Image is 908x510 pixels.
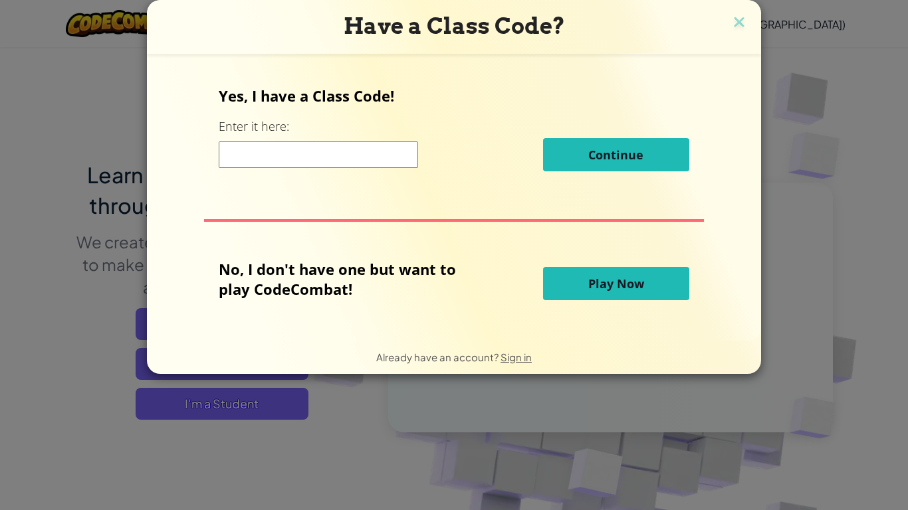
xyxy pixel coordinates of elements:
button: Continue [543,138,689,171]
span: Play Now [588,276,644,292]
span: Already have an account? [376,351,501,363]
span: Continue [588,147,643,163]
img: close icon [731,13,748,33]
button: Play Now [543,267,689,300]
span: Have a Class Code? [344,13,565,39]
p: No, I don't have one but want to play CodeCombat! [219,259,476,299]
label: Enter it here: [219,118,289,135]
a: Sign in [501,351,532,363]
p: Yes, I have a Class Code! [219,86,689,106]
